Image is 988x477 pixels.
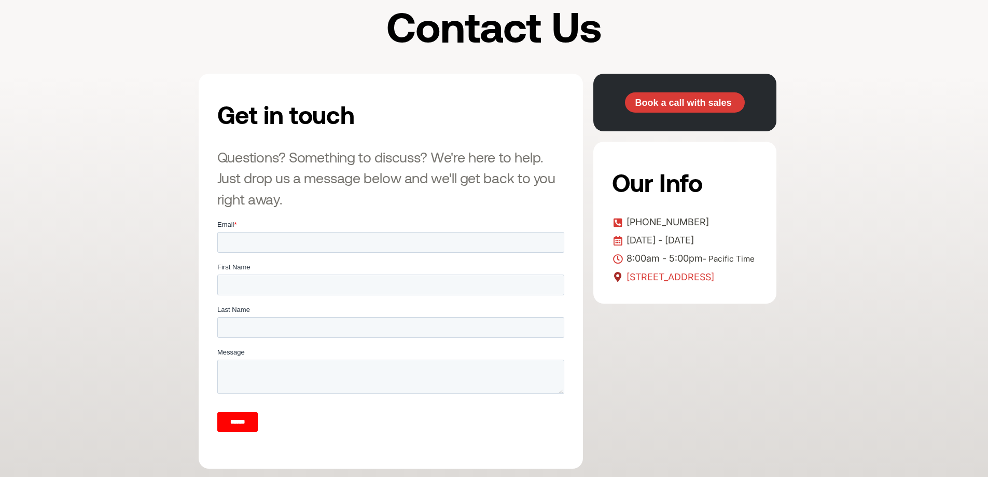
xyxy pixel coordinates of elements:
[217,92,460,136] h2: Get in touch
[624,251,755,267] span: 8:00am - 5:00pm
[217,220,564,450] iframe: Form 0
[624,233,694,248] span: [DATE] - [DATE]
[612,160,755,204] h2: Our Info
[612,214,758,230] a: [PHONE_NUMBER]
[625,92,745,113] a: Book a call with sales
[703,254,755,264] span: - Pacific Time
[217,146,564,210] h3: Questions? Something to discuss? We're here to help. Just drop us a message below and we'll get b...
[624,214,709,230] span: [PHONE_NUMBER]
[635,98,731,107] span: Book a call with sales
[287,4,701,48] h1: Contact Us
[624,269,714,285] span: [STREET_ADDRESS]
